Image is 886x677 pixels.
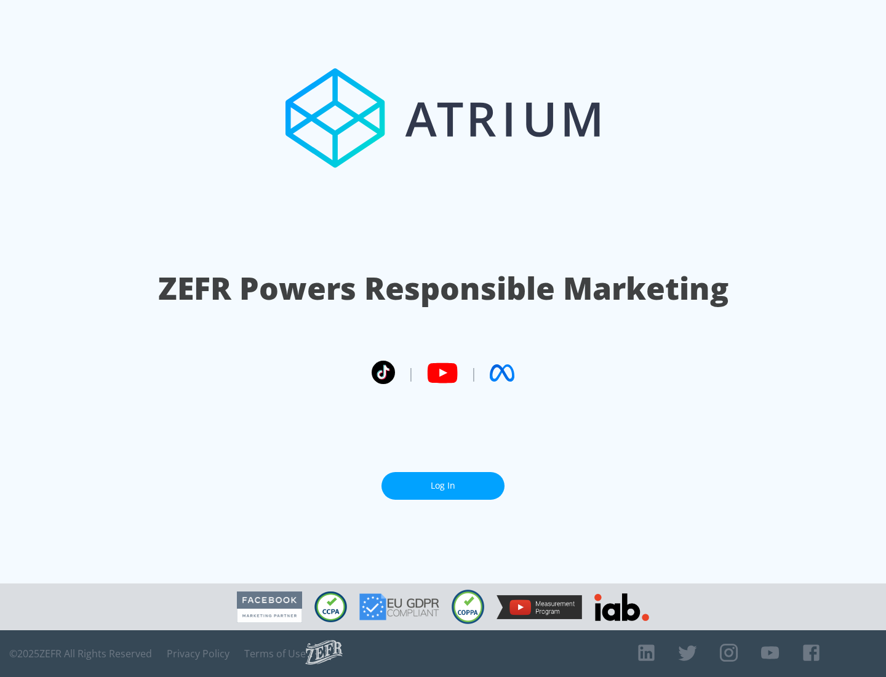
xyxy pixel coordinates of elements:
a: Log In [381,472,505,500]
a: Privacy Policy [167,647,229,660]
img: CCPA Compliant [314,591,347,622]
img: Facebook Marketing Partner [237,591,302,623]
a: Terms of Use [244,647,306,660]
img: YouTube Measurement Program [497,595,582,619]
img: GDPR Compliant [359,593,439,620]
span: | [470,364,477,382]
span: © 2025 ZEFR All Rights Reserved [9,647,152,660]
img: COPPA Compliant [452,590,484,624]
img: IAB [594,593,649,621]
span: | [407,364,415,382]
h1: ZEFR Powers Responsible Marketing [158,267,728,310]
